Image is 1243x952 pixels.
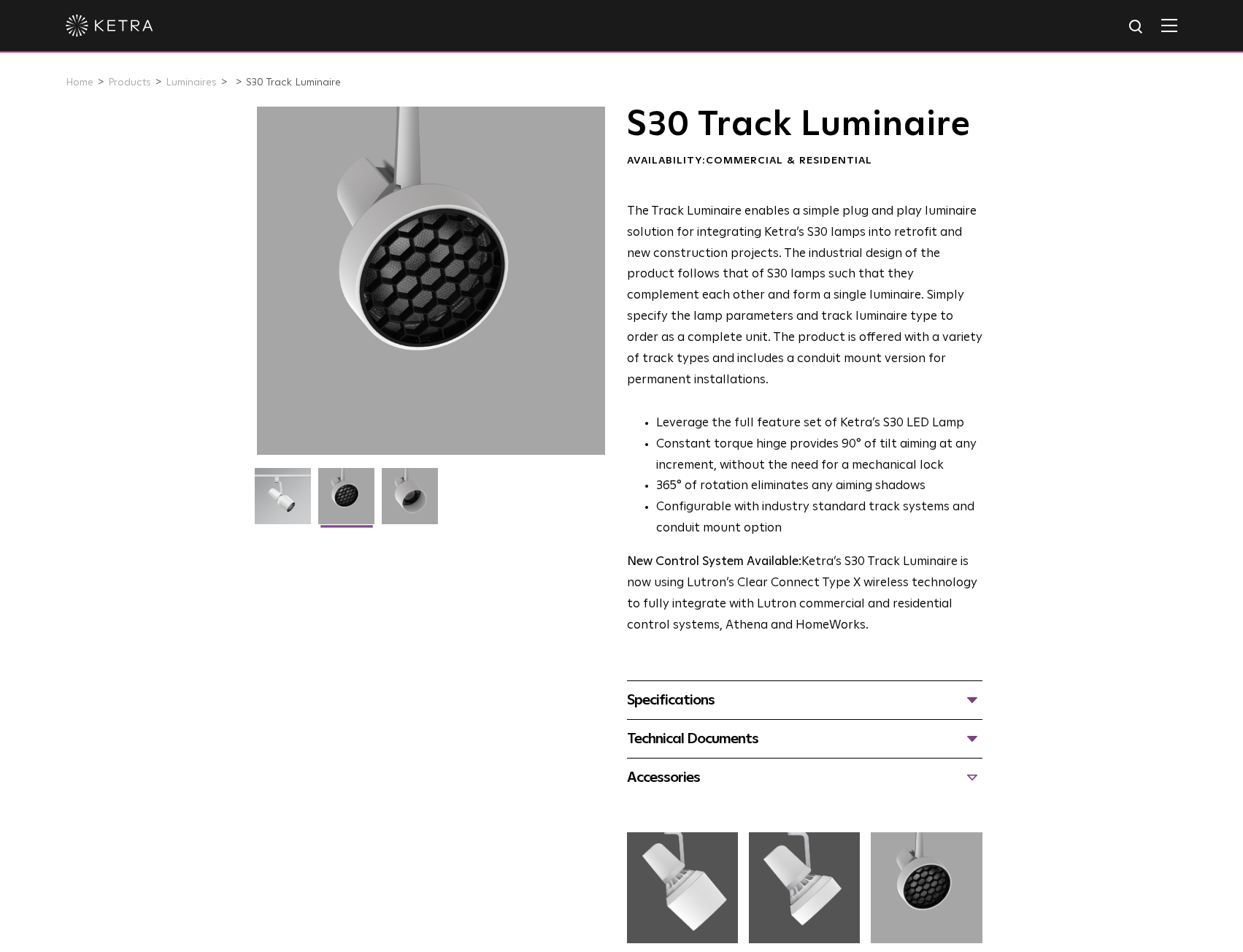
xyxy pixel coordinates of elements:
a: Luminaires [166,77,217,88]
div: Technical Documents [627,727,982,751]
li: Constant torque hinge provides 90° of tilt aiming at any increment, without the need for a mechan... [656,434,982,477]
a: Products [108,77,151,88]
img: Hamburger%20Nav.svg [1161,18,1177,32]
img: ketra-logo-2019-white [66,15,153,37]
div: Availability: [627,154,982,169]
img: search icon [1128,18,1146,37]
p: Ketra’s S30 Track Luminaire is now using Lutron’s Clear Connect Type X wireless technology to ful... [627,552,982,637]
div: Accessories [627,766,982,789]
li: Configurable with industry standard track systems and conduit mount option [656,497,982,540]
span: The Track Luminaire enables a simple plug and play luminaire solution for integrating Ketra’s S30... [627,205,982,386]
a: S30 Track Luminaire [246,77,341,88]
li: Leverage the full feature set of Ketra’s S30 LED Lamp [656,413,982,434]
a: Home [66,77,93,88]
img: 561d9251a6fee2cab6f1 [627,826,738,950]
img: 3b1b0dc7630e9da69e6b [871,826,982,950]
img: 3b1b0dc7630e9da69e6b [318,468,374,535]
div: Specifications [627,688,982,712]
h1: S30 Track Luminaire [627,107,982,143]
img: S30-Track-Luminaire-2021-Web-Square [255,468,311,535]
img: 28b6e8ee7e7e92b03ac7 [749,826,860,950]
li: 365° of rotation eliminates any aiming shadows [656,476,982,497]
img: 9e3d97bd0cf938513d6e [382,468,438,535]
strong: New Control System Available: [627,556,801,568]
span: Commercial & Residential [706,156,872,166]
